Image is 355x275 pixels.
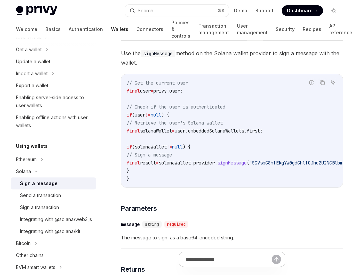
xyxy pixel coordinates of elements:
[11,153,96,165] button: Ethereum
[164,221,188,228] div: required
[171,21,190,37] a: Policies & controls
[20,215,92,223] div: Integrating with @solana/web3.js
[247,160,249,166] span: (
[127,168,129,174] span: }
[16,251,44,259] div: Other chains
[237,21,268,37] a: User management
[20,191,61,199] div: Send a transaction
[20,179,58,187] div: Sign a message
[11,213,96,225] a: Integrating with @solana/web3.js
[140,160,156,166] span: result
[127,112,132,118] span: if
[127,104,225,110] span: // Check if the user is authenticated
[16,82,48,90] div: Export a wallet
[111,21,128,37] a: Wallets
[151,88,153,94] span: =
[11,189,96,201] a: Send a transaction
[16,21,37,37] a: Welcome
[16,155,37,163] div: Ethereum
[127,88,140,94] span: final
[16,58,50,66] div: Update a wallet
[11,68,96,80] button: Import a wallet
[69,21,103,37] a: Authentication
[16,46,42,54] div: Get a wallet
[303,21,321,37] a: Recipes
[121,49,343,67] span: Use the method on the Solana wallet provider to sign a message with the wallet.
[16,167,31,175] div: Solana
[20,227,80,235] div: Integrating with @solana/kit
[175,128,263,134] span: user.embeddedSolanaWallets.first;
[11,112,96,132] a: Enabling offline actions with user wallets
[141,50,175,57] code: signMessage
[217,160,247,166] span: signMessage
[255,7,274,14] a: Support
[307,78,316,87] button: Report incorrect code
[132,144,167,150] span: (solanaWallet
[218,8,225,13] span: ⌘ K
[121,221,140,228] div: message
[318,78,327,87] button: Copy the contents from the code block
[121,204,157,213] span: Parameters
[161,112,169,118] span: ) {
[16,94,92,110] div: Enabling server-side access to user wallets
[234,7,247,14] a: Demo
[45,21,61,37] a: Basics
[132,112,145,118] span: (user
[127,160,140,166] span: final
[329,78,337,87] button: Ask AI
[145,222,159,227] span: string
[16,263,55,271] div: EVM smart wallets
[11,249,96,261] a: Other chains
[11,177,96,189] a: Sign a message
[11,165,96,177] button: Solana
[153,88,183,94] span: privy.user;
[156,160,159,166] span: =
[11,201,96,213] a: Sign a transaction
[11,80,96,92] a: Export a wallet
[127,152,172,158] span: // Sign a message
[11,225,96,237] a: Integrating with @solana/kit
[198,21,229,37] a: Transaction management
[151,112,161,118] span: null
[159,160,217,166] span: solanaWallet.provider.
[183,144,191,150] span: ) {
[11,44,96,56] button: Get a wallet
[138,7,156,15] div: Search...
[127,144,132,150] span: if
[136,21,163,37] a: Connectors
[328,5,339,16] button: Toggle dark mode
[127,128,140,134] span: final
[329,21,352,37] a: API reference
[16,114,92,130] div: Enabling offline actions with user wallets
[186,252,272,267] input: Ask a question...
[172,144,183,150] span: null
[172,128,175,134] span: =
[140,128,172,134] span: solanaWallet
[11,92,96,112] a: Enabling server-side access to user wallets
[140,88,151,94] span: user
[11,261,96,273] button: EVM smart wallets
[20,203,59,211] div: Sign a transaction
[11,56,96,68] a: Update a wallet
[272,255,281,264] button: Send message
[145,112,151,118] span: !=
[16,239,31,247] div: Bitcoin
[16,70,48,78] div: Import a wallet
[16,142,48,150] h5: Using wallets
[282,5,323,16] a: Dashboard
[121,234,343,242] span: The message to sign, as a base64-encoded string.
[127,176,129,182] span: }
[125,5,229,17] button: Search...⌘K
[127,120,223,126] span: // Retrieve the user's Solana wallet
[287,7,313,14] span: Dashboard
[16,6,57,15] img: light logo
[276,21,295,37] a: Security
[167,144,172,150] span: !=
[11,237,96,249] button: Bitcoin
[127,80,188,86] span: // Get the current user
